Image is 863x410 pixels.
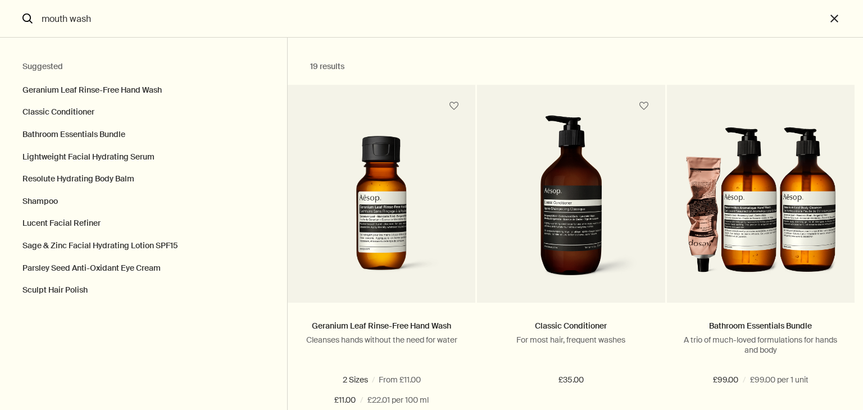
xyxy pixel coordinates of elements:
p: Cleanses hands without the need for water [305,335,458,345]
span: £22.01 per 100 ml [367,394,429,407]
span: / [360,394,363,407]
button: Save to cabinet [634,96,654,116]
span: £99.00 per 1 unit [750,373,809,387]
img: Classic Conditioner with pump [502,115,641,286]
span: 50 mL [343,375,372,385]
p: For most hair, frequent washes [494,335,648,345]
p: A trio of much-loved formulations for hands and body [684,335,838,355]
a: Geranium Leaf Rinse-Free Hand Wash in 50ml amber bottle [288,115,475,303]
span: / [743,373,746,387]
span: £35.00 [558,373,584,387]
a: Bathroom Essentials Bundle [709,321,812,331]
a: Classic Conditioner [535,321,607,331]
h2: Suggested [22,60,265,74]
button: Save to cabinet [444,96,464,116]
img: Resurrection Aromatique Hand Wash, Resurrection Aromatique Hand Balm and Geranium Leaf Body Clean... [685,115,836,286]
h2: 19 results [310,60,715,74]
a: Classic Conditioner with pump [477,115,665,303]
a: Geranium Leaf Rinse-Free Hand Wash [312,321,451,331]
span: 500 mL [393,375,428,385]
img: Geranium Leaf Rinse-Free Hand Wash in 50ml amber bottle [305,136,458,286]
span: £99.00 [713,373,738,387]
span: £11.00 [334,394,356,407]
a: Resurrection Aromatique Hand Wash, Resurrection Aromatique Hand Balm and Geranium Leaf Body Clean... [667,115,855,303]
